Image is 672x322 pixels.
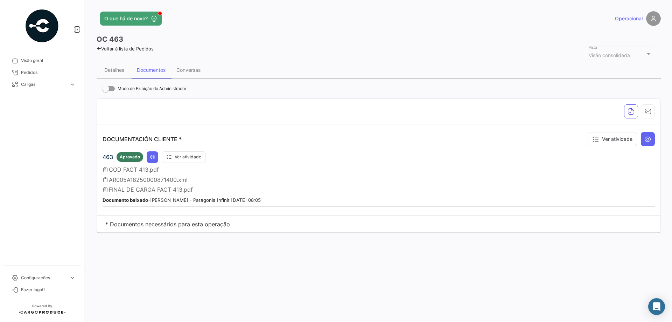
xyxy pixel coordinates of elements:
[120,154,140,160] span: Aprovado
[6,55,78,67] a: Visão geral
[21,275,66,281] span: Configurações
[97,216,660,233] td: * Documentos necessários para esta operação
[648,298,665,315] div: Abrir Intercom Messenger
[6,67,78,78] a: Pedidos
[646,11,661,26] img: placeholder-user.png
[24,8,59,43] img: powered-by.png
[21,81,66,88] span: Cargas
[109,186,193,193] span: FINAL DE CARGA FACT 413.pdf
[97,34,123,44] h3: OC 463
[615,15,643,22] span: Operacional
[103,153,113,160] span: 463
[103,136,182,143] p: DOCUMENTACIÓN CLIENTE *
[21,287,76,293] span: Fazer logoff
[588,132,637,146] button: Ver atividade
[103,197,261,203] small: - [PERSON_NAME] - Patagonia Infinit [DATE] 08:05
[69,81,76,88] span: expand_more
[104,15,148,22] span: O que há de novo?
[104,67,124,73] div: Detalhes
[69,275,76,281] span: expand_more
[137,67,166,73] div: Documentos
[176,67,201,73] div: Conversas
[162,151,206,163] button: Ver atividade
[21,69,76,76] span: Pedidos
[100,12,162,26] button: O que há de novo?
[589,52,630,58] mat-select-trigger: Visão consolidada
[109,176,188,183] span: AR005A18250000871400.xml
[103,197,148,203] b: Documento baixado
[109,166,159,173] span: COD FACT 413.pdf
[118,84,186,93] span: Modo de Exibição do Administrador
[21,57,76,64] span: Visão geral
[97,46,154,52] a: Voltar à lista de Pedidos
